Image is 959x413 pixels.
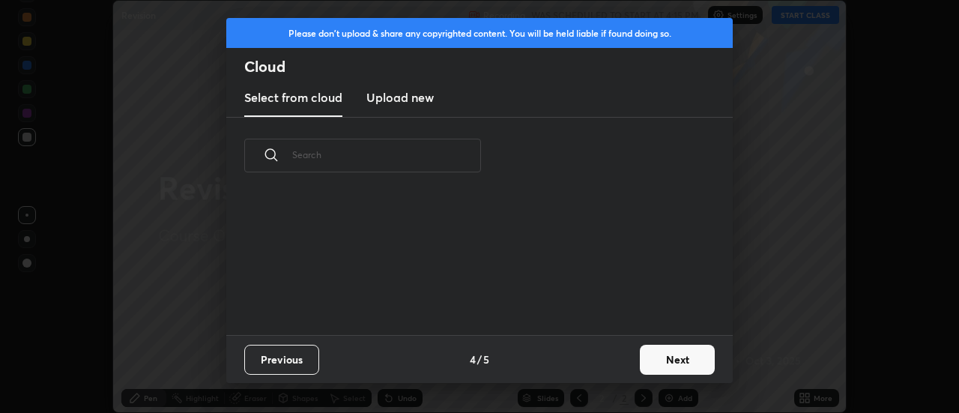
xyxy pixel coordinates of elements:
h4: / [477,352,482,367]
h3: Upload new [366,88,434,106]
div: Please don't upload & share any copyrighted content. You will be held liable if found doing so. [226,18,733,48]
button: Previous [244,345,319,375]
h4: 5 [483,352,489,367]
h4: 4 [470,352,476,367]
input: Search [292,123,481,187]
button: Next [640,345,715,375]
h3: Select from cloud [244,88,342,106]
h2: Cloud [244,57,733,76]
div: grid [226,190,715,335]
